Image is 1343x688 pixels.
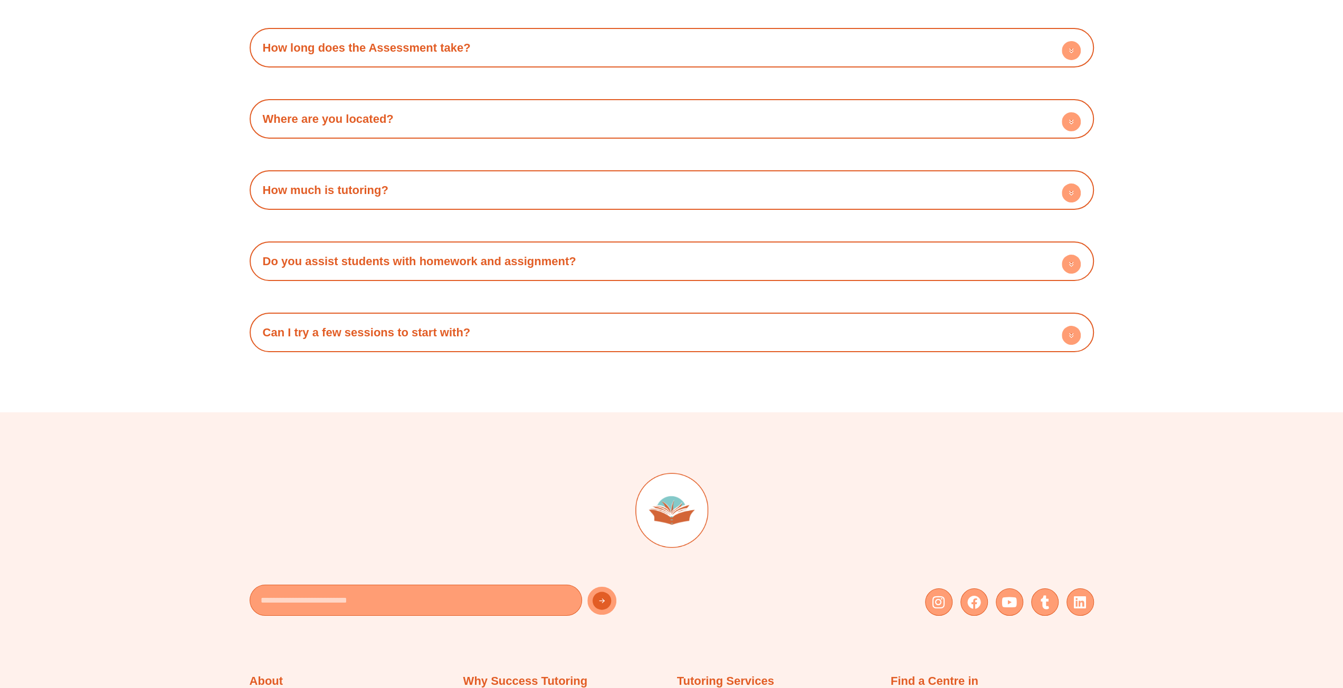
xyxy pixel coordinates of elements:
div: How much is tutoring? [255,176,1089,205]
form: New Form [250,585,666,621]
a: Can I try a few sessions to start with? [263,326,471,339]
a: How long does the Assessment take? [263,41,471,54]
h4: Can I try a few sessions to start with? [255,318,1089,347]
div: How long does the Assessment take? [255,33,1089,62]
h4: Do you assist students with homework and assignment? [255,247,1089,276]
a: Where are you located? [263,112,394,125]
a: How much is tutoring? [263,183,388,197]
iframe: Chat Widget [1167,569,1343,688]
h4: Where are you located? [255,104,1089,133]
a: Do you assist students with homework and assignment? [263,255,576,268]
